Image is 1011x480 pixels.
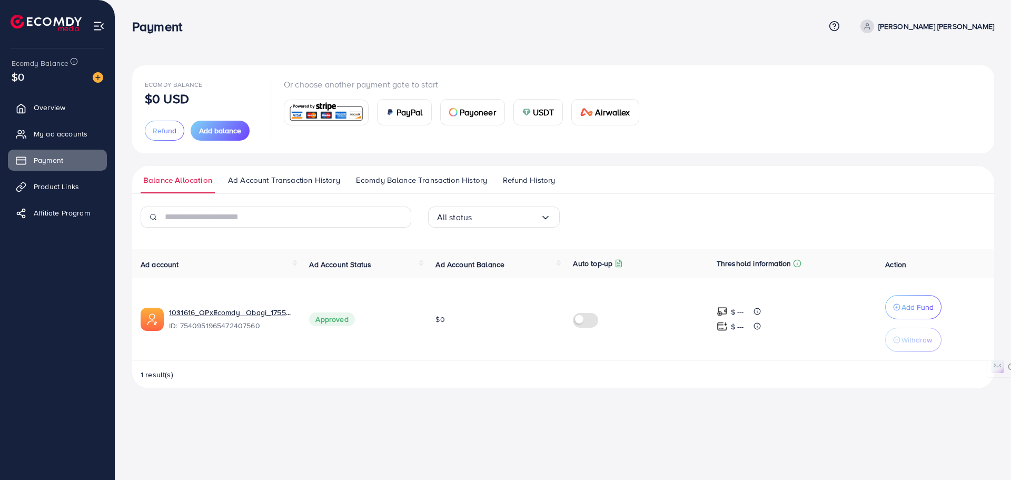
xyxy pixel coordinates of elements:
[731,320,744,333] p: $ ---
[145,121,184,141] button: Refund
[885,295,941,319] button: Add Fund
[11,15,82,31] img: logo
[141,308,164,331] img: ic-ads-acc.e4c84228.svg
[513,99,563,125] a: cardUSDT
[437,209,472,226] span: All status
[449,108,458,116] img: card
[440,99,505,125] a: cardPayoneer
[8,202,107,223] a: Affiliate Program
[460,106,496,119] span: Payoneer
[8,176,107,197] a: Product Links
[885,259,906,270] span: Action
[309,312,354,326] span: Approved
[435,314,444,325] span: $0
[169,307,292,331] div: <span class='underline'>1031616_OPxEcomdy | Obagi_1755764778467</span></br>7540951965472407560
[397,106,423,119] span: PayPal
[573,257,612,270] p: Auto top-up
[356,174,487,186] span: Ecomdy Balance Transaction History
[143,174,212,186] span: Balance Allocation
[571,99,639,125] a: cardAirwallex
[533,106,554,119] span: USDT
[901,301,934,314] p: Add Fund
[386,108,394,116] img: card
[8,123,107,144] a: My ad accounts
[503,174,555,186] span: Refund History
[12,69,24,84] span: $0
[169,320,292,331] span: ID: 7540951965472407560
[34,129,87,139] span: My ad accounts
[885,328,941,352] button: Withdraw
[132,19,191,34] h3: Payment
[34,102,65,113] span: Overview
[288,101,365,124] img: card
[34,208,90,218] span: Affiliate Program
[145,92,189,105] p: $0 USD
[901,334,932,346] p: Withdraw
[284,100,369,125] a: card
[595,106,630,119] span: Airwallex
[717,321,728,332] img: top-up amount
[34,155,63,165] span: Payment
[228,174,340,186] span: Ad Account Transaction History
[428,207,560,228] div: Search for option
[284,78,648,91] p: Or choose another payment gate to start
[966,433,1003,472] iframe: Chat
[377,99,432,125] a: cardPayPal
[878,20,994,33] p: [PERSON_NAME] [PERSON_NAME]
[717,306,728,317] img: top-up amount
[93,72,103,83] img: image
[169,307,292,318] a: 1031616_OPxEcomdy | Obagi_1755764778467
[435,259,504,270] span: Ad Account Balance
[141,259,179,270] span: Ad account
[12,58,68,68] span: Ecomdy Balance
[309,259,371,270] span: Ad Account Status
[580,108,593,116] img: card
[145,80,202,89] span: Ecomdy Balance
[199,125,241,136] span: Add balance
[153,125,176,136] span: Refund
[8,150,107,171] a: Payment
[34,181,79,192] span: Product Links
[731,306,744,318] p: $ ---
[717,257,791,270] p: Threshold information
[141,369,173,380] span: 1 result(s)
[8,97,107,118] a: Overview
[856,19,994,33] a: [PERSON_NAME] [PERSON_NAME]
[93,20,105,32] img: menu
[522,108,531,116] img: card
[472,209,540,226] input: Search for option
[191,121,250,141] button: Add balance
